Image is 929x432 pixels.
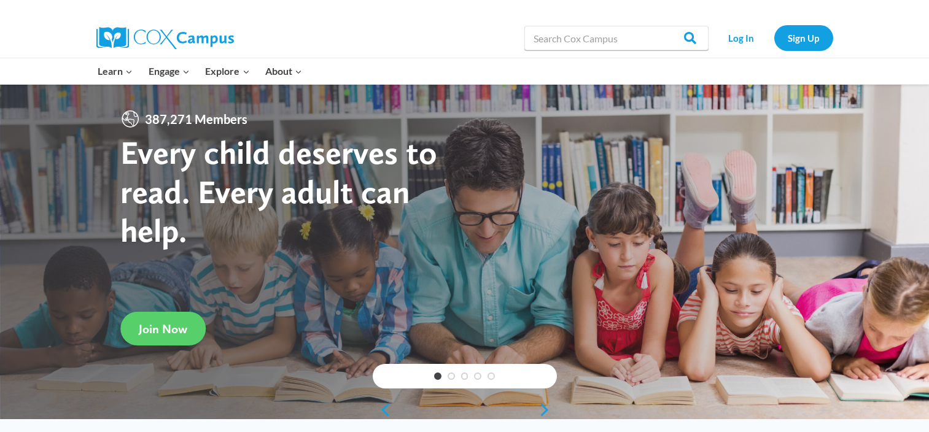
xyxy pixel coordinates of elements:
a: 3 [461,372,468,380]
span: Learn [98,63,133,79]
span: 387,271 Members [140,109,252,129]
nav: Secondary Navigation [715,25,833,50]
a: Sign Up [774,25,833,50]
input: Search Cox Campus [524,26,709,50]
a: 5 [488,372,495,380]
nav: Primary Navigation [90,58,310,84]
a: 4 [474,372,481,380]
span: Explore [205,63,249,79]
a: 2 [448,372,455,380]
div: content slider buttons [373,398,557,422]
img: Cox Campus [96,27,234,49]
span: Join Now [139,322,187,336]
span: Engage [149,63,190,79]
a: Log In [715,25,768,50]
strong: Every child deserves to read. Every adult can help. [120,133,437,250]
a: Join Now [120,312,206,345]
a: previous [373,403,391,417]
span: About [265,63,302,79]
a: next [538,403,557,417]
a: 1 [434,372,441,380]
